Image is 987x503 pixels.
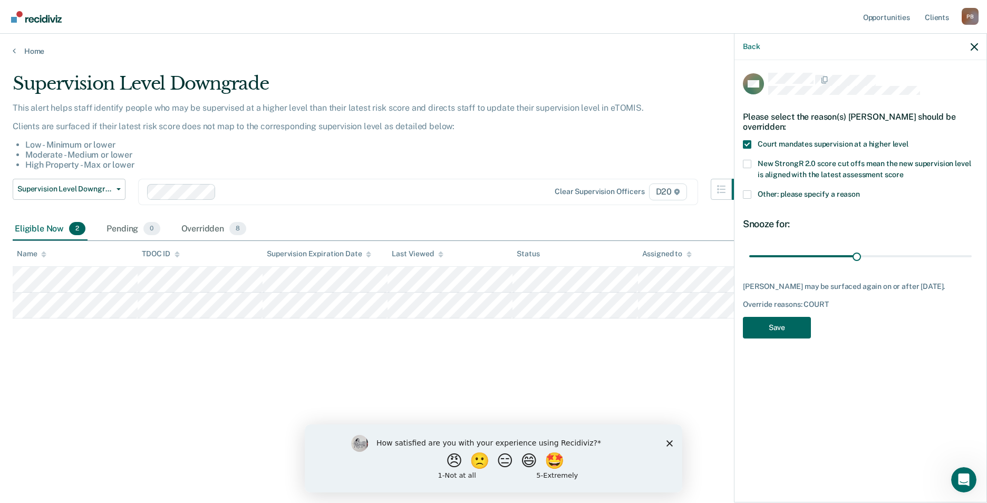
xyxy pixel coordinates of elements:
li: Low - Minimum or lower [25,140,753,150]
div: Clear supervision officers [555,187,644,196]
div: Please select the reason(s) [PERSON_NAME] should be overridden: [743,103,978,140]
div: Name [17,249,46,258]
div: Snooze for: [743,218,978,230]
button: Save [743,317,811,338]
div: Overridden [179,218,249,241]
p: Clients are surfaced if their latest risk score does not map to the corresponding supervision lev... [13,121,753,131]
li: Moderate - Medium or lower [25,150,753,160]
div: [PERSON_NAME] may be surfaced again on or after [DATE]. [743,282,978,291]
span: 0 [143,222,160,236]
div: Last Viewed [392,249,443,258]
span: Court mandates supervision at a higher level [758,140,908,148]
span: New StrongR 2.0 score cut offs mean the new supervision level is aligned with the latest assessme... [758,159,971,179]
img: Recidiviz [11,11,62,23]
div: Supervision Expiration Date [267,249,371,258]
a: Home [13,46,974,56]
div: Override reasons: COURT [743,300,978,309]
iframe: Survey by Kim from Recidiviz [305,424,682,492]
div: Eligible Now [13,218,88,241]
div: Pending [104,218,162,241]
span: 8 [229,222,246,236]
span: Supervision Level Downgrade [17,185,112,194]
span: D20 [649,183,687,200]
iframe: Intercom live chat [951,467,976,492]
button: Back [743,42,760,51]
div: P B [962,8,979,25]
span: 2 [69,222,85,236]
li: High Property - Max or lower [25,160,753,170]
p: This alert helps staff identify people who may be supervised at a higher level than their latest ... [13,103,753,113]
div: Status [517,249,539,258]
div: Assigned to [642,249,692,258]
button: Profile dropdown button [962,8,979,25]
div: Supervision Level Downgrade [13,73,753,103]
span: Other: please specify a reason [758,190,860,198]
div: TDOC ID [142,249,180,258]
